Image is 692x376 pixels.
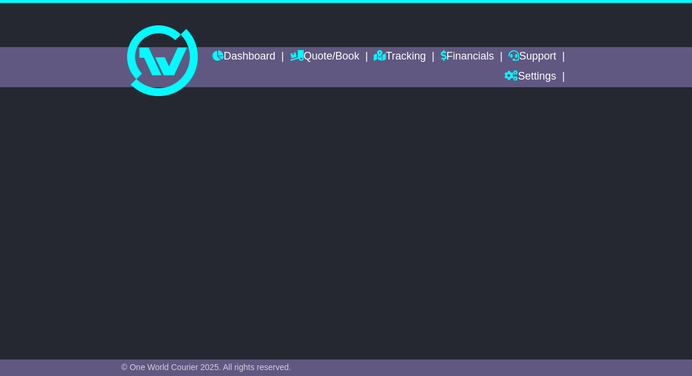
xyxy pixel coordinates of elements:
[374,47,425,67] a: Tracking
[121,362,291,372] span: © One World Courier 2025. All rights reserved.
[508,47,556,67] a: Support
[504,67,556,87] a: Settings
[212,47,275,67] a: Dashboard
[441,47,494,67] a: Financials
[290,47,360,67] a: Quote/Book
